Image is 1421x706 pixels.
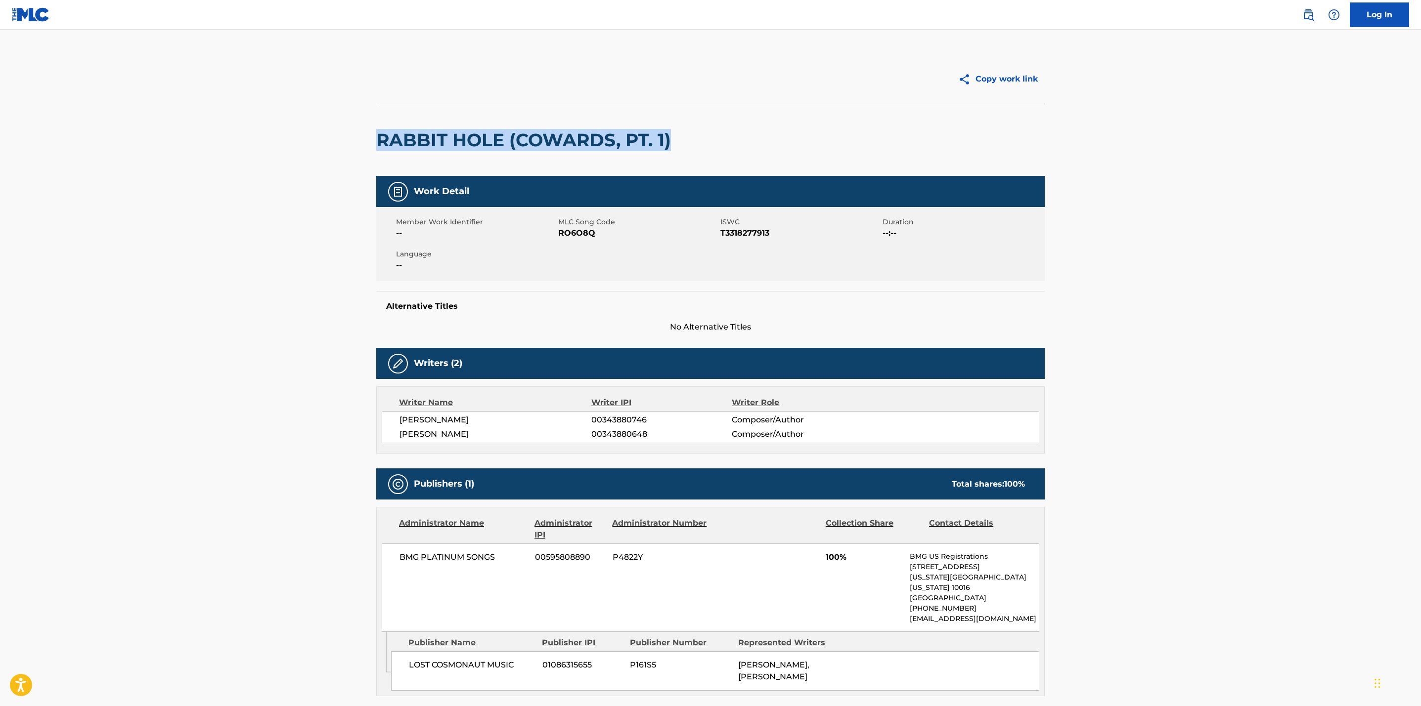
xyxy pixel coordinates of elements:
[414,478,474,490] h5: Publishers (1)
[720,227,880,239] span: T3318277913
[535,551,605,563] span: 00595808890
[952,478,1025,490] div: Total shares:
[630,659,731,671] span: P161S5
[1298,5,1318,25] a: Public Search
[558,227,718,239] span: RO6O8Q
[414,358,462,369] h5: Writers (2)
[910,562,1039,572] p: [STREET_ADDRESS]
[400,414,591,426] span: [PERSON_NAME]
[396,249,556,259] span: Language
[826,551,902,563] span: 100%
[910,551,1039,562] p: BMG US Registrations
[542,637,622,649] div: Publisher IPI
[1372,659,1421,706] iframe: Chat Widget
[396,259,556,271] span: --
[910,593,1039,603] p: [GEOGRAPHIC_DATA]
[12,7,50,22] img: MLC Logo
[376,321,1045,333] span: No Alternative Titles
[392,358,404,370] img: Writers
[738,660,809,681] span: [PERSON_NAME], [PERSON_NAME]
[1004,479,1025,489] span: 100 %
[1302,9,1314,21] img: search
[386,301,1035,311] h5: Alternative Titles
[732,414,860,426] span: Composer/Author
[376,129,676,151] h2: RABBIT HOLE (COWARDS, PT. 1)
[1328,9,1340,21] img: help
[399,397,591,409] div: Writer Name
[409,659,535,671] span: LOST COSMONAUT MUSIC
[732,397,860,409] div: Writer Role
[612,517,708,541] div: Administrator Number
[826,517,922,541] div: Collection Share
[929,517,1025,541] div: Contact Details
[910,603,1039,614] p: [PHONE_NUMBER]
[910,572,1039,593] p: [US_STATE][GEOGRAPHIC_DATA][US_STATE] 10016
[392,186,404,198] img: Work Detail
[1372,659,1421,706] div: Widget chat
[396,227,556,239] span: --
[591,414,732,426] span: 00343880746
[1375,668,1380,698] div: Trascina
[400,551,528,563] span: BMG PLATINUM SONGS
[732,428,860,440] span: Composer/Author
[399,517,527,541] div: Administrator Name
[542,659,622,671] span: 01086315655
[414,186,469,197] h5: Work Detail
[392,478,404,490] img: Publishers
[720,217,880,227] span: ISWC
[396,217,556,227] span: Member Work Identifier
[1324,5,1344,25] div: Help
[883,217,1042,227] span: Duration
[534,517,605,541] div: Administrator IPI
[613,551,709,563] span: P4822Y
[630,637,731,649] div: Publisher Number
[591,397,732,409] div: Writer IPI
[951,67,1045,91] button: Copy work link
[1350,2,1409,27] a: Log In
[591,428,732,440] span: 00343880648
[408,637,534,649] div: Publisher Name
[400,428,591,440] span: [PERSON_NAME]
[738,637,839,649] div: Represented Writers
[558,217,718,227] span: MLC Song Code
[958,73,976,85] img: Copy work link
[883,227,1042,239] span: --:--
[910,614,1039,624] p: [EMAIL_ADDRESS][DOMAIN_NAME]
